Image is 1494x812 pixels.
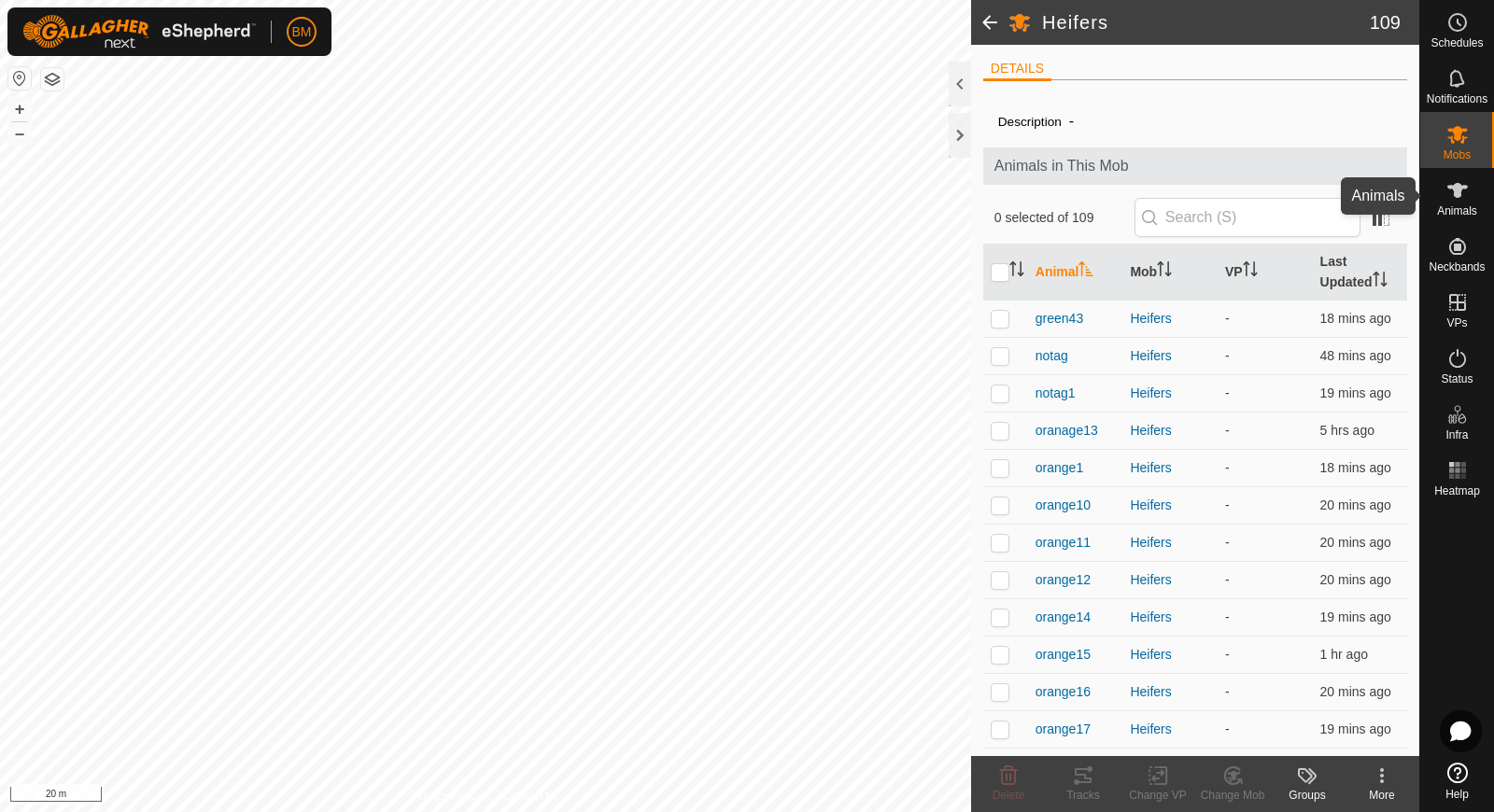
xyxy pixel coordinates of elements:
[41,68,63,91] button: Map Layers
[1313,245,1408,301] th: Last Updated
[1225,684,1230,699] app-display-virtual-paddock-transition: -
[8,98,31,120] button: +
[1225,385,1230,400] app-display-virtual-paddock-transition: -
[8,122,31,145] button: –
[1130,458,1210,478] div: Heifers
[1036,384,1076,403] span: notag1
[22,15,256,49] img: Gallagher Logo
[1445,789,1469,800] span: Help
[1036,720,1091,739] span: orange17
[1225,311,1230,326] app-display-virtual-paddock-transition: -
[1320,497,1391,512] span: 13 Aug 2025, 7:32 am
[1062,105,1081,136] span: -
[1130,645,1210,665] div: Heifers
[1320,423,1374,438] span: 13 Aug 2025, 2:03 am
[1243,264,1258,279] p-sorticon: Activate to sort
[1429,261,1485,273] span: Neckbands
[292,22,312,42] span: BM
[1320,460,1391,475] span: 13 Aug 2025, 7:33 am
[1130,720,1210,739] div: Heifers
[1320,572,1391,587] span: 13 Aug 2025, 7:32 am
[1427,93,1487,105] span: Notifications
[993,789,1025,802] span: Delete
[1446,317,1467,329] span: VPs
[1028,245,1123,301] th: Animal
[1320,311,1391,326] span: 13 Aug 2025, 7:34 am
[1122,245,1218,301] th: Mob
[1120,787,1195,804] div: Change VP
[1225,460,1230,475] app-display-virtual-paddock-transition: -
[983,59,1051,81] li: DETAILS
[1225,647,1230,662] app-display-virtual-paddock-transition: -
[1078,264,1093,279] p-sorticon: Activate to sort
[1036,682,1091,702] span: orange16
[1130,421,1210,441] div: Heifers
[1437,205,1477,217] span: Animals
[1036,346,1068,366] span: notag
[1225,609,1230,624] app-display-virtual-paddock-transition: -
[1420,755,1494,807] a: Help
[1431,37,1483,49] span: Schedules
[1370,8,1401,36] span: 109
[1444,149,1471,161] span: Mobs
[1225,423,1230,438] app-display-virtual-paddock-transition: -
[1441,373,1473,385] span: Status
[1195,787,1270,804] div: Change Mob
[998,115,1062,129] label: Description
[1130,682,1210,702] div: Heifers
[1320,609,1391,624] span: 13 Aug 2025, 7:32 am
[412,788,482,805] a: Privacy Policy
[1320,348,1391,363] span: 13 Aug 2025, 7:04 am
[1009,264,1024,279] p-sorticon: Activate to sort
[1036,458,1083,478] span: orange1
[1046,787,1120,804] div: Tracks
[1373,274,1388,289] p-sorticon: Activate to sort
[1036,570,1091,590] span: orange12
[1036,533,1091,553] span: orange11
[1320,647,1368,662] span: 13 Aug 2025, 6:02 am
[1320,385,1391,400] span: 13 Aug 2025, 7:32 am
[1130,384,1210,403] div: Heifers
[1445,429,1468,441] span: Infra
[1135,198,1360,237] input: Search (S)
[1130,496,1210,515] div: Heifers
[1036,496,1091,515] span: orange10
[994,155,1396,177] span: Animals in This Mob
[1225,535,1230,550] app-display-virtual-paddock-transition: -
[1270,787,1345,804] div: Groups
[1130,346,1210,366] div: Heifers
[8,67,31,90] button: Reset Map
[1320,535,1391,550] span: 13 Aug 2025, 7:32 am
[1130,533,1210,553] div: Heifers
[1130,570,1210,590] div: Heifers
[1345,787,1419,804] div: More
[1130,608,1210,627] div: Heifers
[1225,721,1230,736] app-display-virtual-paddock-transition: -
[1320,721,1391,736] span: 13 Aug 2025, 7:33 am
[994,208,1135,228] span: 0 selected of 109
[1157,264,1172,279] p-sorticon: Activate to sort
[1320,684,1391,699] span: 13 Aug 2025, 7:32 am
[1036,421,1098,441] span: oranage13
[1434,485,1480,497] span: Heatmap
[1225,572,1230,587] app-display-virtual-paddock-transition: -
[1225,348,1230,363] app-display-virtual-paddock-transition: -
[1036,608,1091,627] span: orange14
[504,788,559,805] a: Contact Us
[1036,309,1083,329] span: green43
[1130,309,1210,329] div: Heifers
[1218,245,1313,301] th: VP
[1042,11,1370,34] h2: Heifers
[1225,497,1230,512] app-display-virtual-paddock-transition: -
[1036,645,1091,665] span: orange15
